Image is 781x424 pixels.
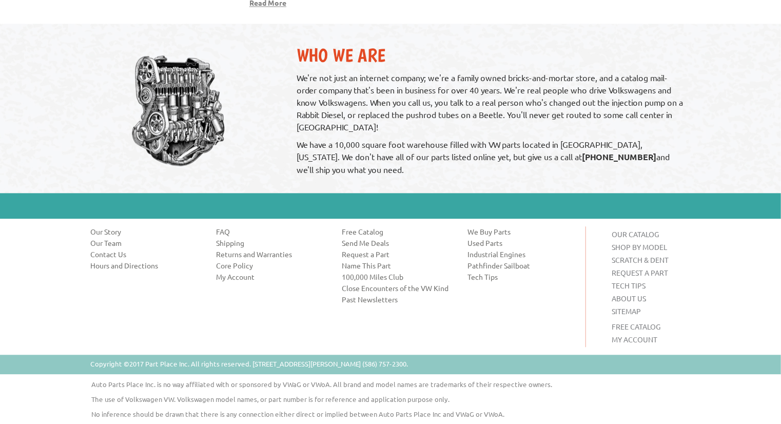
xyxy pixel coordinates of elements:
[612,322,660,331] a: FREE CATALOG
[342,238,452,248] a: Send Me Deals
[84,394,718,404] p: The use of Volkswagen VW. Volkswagen model names, or part number is for reference and application...
[467,249,578,259] a: Industrial Engines
[216,249,326,259] a: Returns and Warranties
[216,226,326,237] a: FAQ
[216,272,326,282] a: My Account
[467,238,578,248] a: Used Parts
[342,294,452,304] a: Past Newsletters
[342,260,452,271] a: Name This Part
[342,283,452,293] a: Close Encounters of the VW Kind
[612,306,641,316] a: SITEMAP
[467,226,578,237] a: We Buy Parts
[612,281,646,290] a: TECH TIPS
[582,151,657,162] strong: [PHONE_NUMBER]
[297,44,688,66] h2: Who We Are
[342,226,452,237] a: Free Catalog
[612,255,669,264] a: SCRATCH & DENT
[84,379,718,389] p: Auto Parts Place Inc. is no way affiliated with or sponsored by VWaG or VWoA. All brand and model...
[612,268,668,277] a: REQUEST A PART
[612,229,659,239] a: OUR CATALOG
[612,294,646,303] a: ABOUT US
[297,71,688,133] p: We're not just an internet company; we're a family owned bricks-and-mortar store, and a catalog m...
[467,260,578,271] a: Pathfinder Sailboat
[612,335,657,344] a: MY ACCOUNT
[84,409,718,419] p: No inference should be drawn that there is any connection either direct or implied between Auto P...
[216,260,326,271] a: Core Policy
[90,249,201,259] a: Contact Us
[342,249,452,259] a: Request a Part
[216,238,326,248] a: Shipping
[467,272,578,282] a: Tech Tips
[90,226,201,237] a: Our Story
[90,238,201,248] a: Our Team
[90,359,408,369] p: Copyright ©2017 Part Place Inc. All rights reserved. [STREET_ADDRESS][PERSON_NAME] (586) 757-2300.
[612,242,667,252] a: SHOP BY MODEL
[342,272,452,282] a: 100,000 Miles Club
[90,260,201,271] a: Hours and Directions
[297,138,688,176] p: We have a 10,000 square foot warehouse filled with VW parts located in [GEOGRAPHIC_DATA], [US_STA...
